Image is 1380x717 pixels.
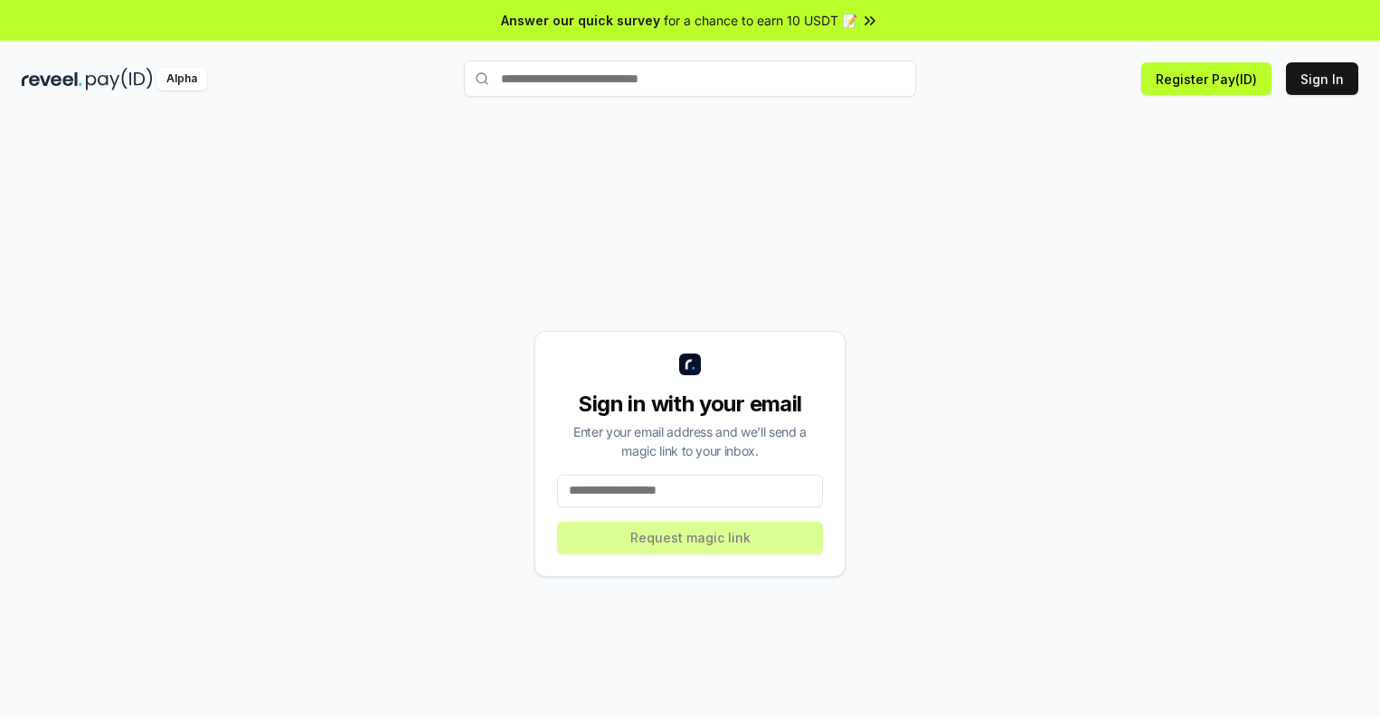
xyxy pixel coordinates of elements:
img: logo_small [679,354,701,375]
div: Alpha [156,68,207,90]
span: for a chance to earn 10 USDT 📝 [664,11,857,30]
span: Answer our quick survey [501,11,660,30]
button: Sign In [1286,62,1358,95]
img: pay_id [86,68,153,90]
div: Sign in with your email [557,390,823,419]
img: reveel_dark [22,68,82,90]
button: Register Pay(ID) [1141,62,1271,95]
div: Enter your email address and we’ll send a magic link to your inbox. [557,422,823,460]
